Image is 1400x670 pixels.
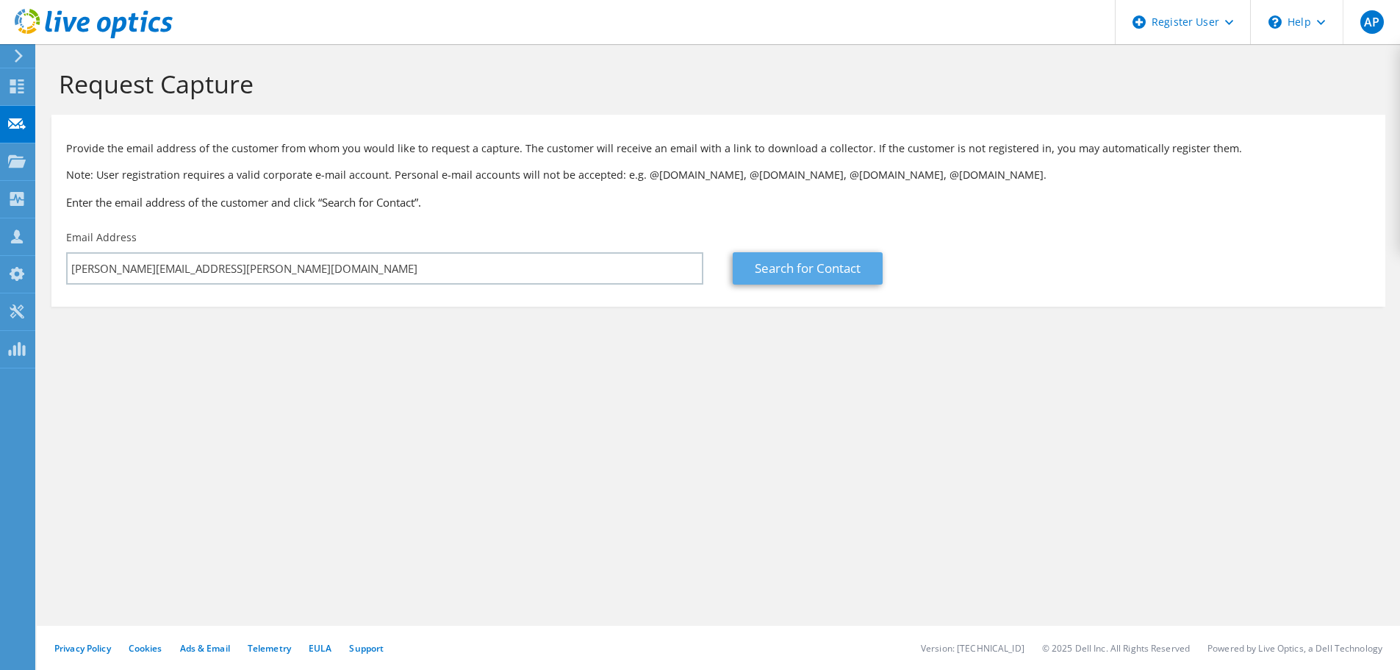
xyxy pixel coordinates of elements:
a: Ads & Email [180,642,230,655]
a: Telemetry [248,642,291,655]
p: Note: User registration requires a valid corporate e-mail account. Personal e-mail accounts will ... [66,167,1371,183]
a: Privacy Policy [54,642,111,655]
svg: \n [1268,15,1282,29]
h3: Enter the email address of the customer and click “Search for Contact”. [66,194,1371,210]
a: Cookies [129,642,162,655]
li: Version: [TECHNICAL_ID] [921,642,1024,655]
p: Provide the email address of the customer from whom you would like to request a capture. The cust... [66,140,1371,157]
span: AP [1360,10,1384,34]
a: EULA [309,642,331,655]
label: Email Address [66,230,137,245]
a: Search for Contact [733,252,883,285]
li: © 2025 Dell Inc. All Rights Reserved [1042,642,1190,655]
a: Support [349,642,384,655]
li: Powered by Live Optics, a Dell Technology [1207,642,1382,655]
h1: Request Capture [59,68,1371,99]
